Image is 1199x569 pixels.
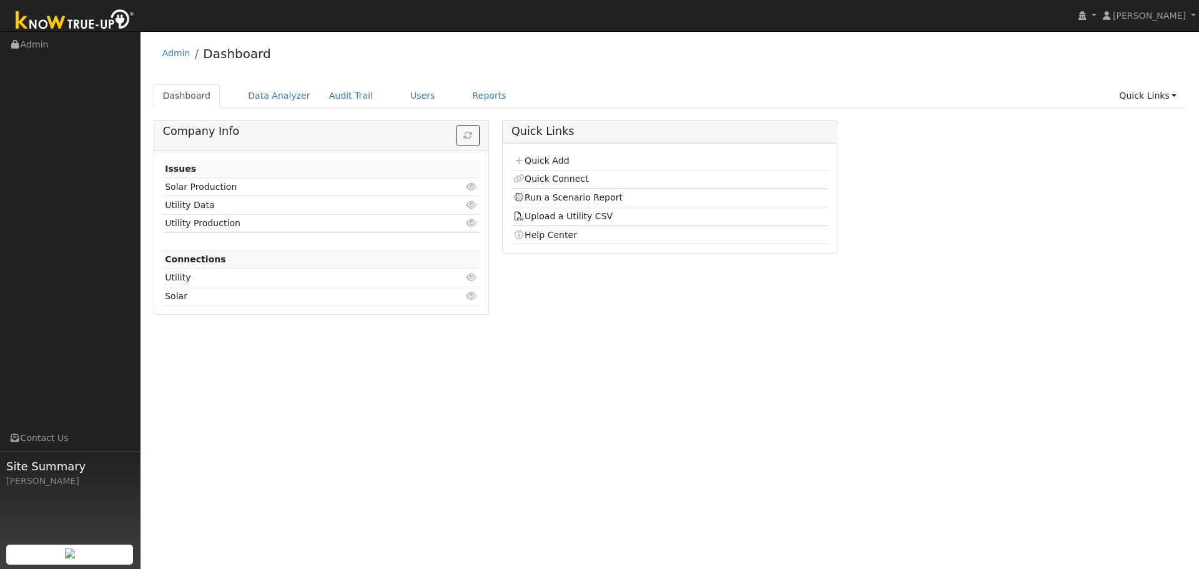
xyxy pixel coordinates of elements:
a: Audit Trail [320,84,382,107]
h5: Company Info [163,125,480,138]
i: Click to view [466,182,478,191]
img: Know True-Up [9,7,141,35]
a: Upload a Utility CSV [513,211,613,221]
img: retrieve [65,548,75,558]
a: Dashboard [203,46,271,61]
td: Utility Production [163,214,428,232]
strong: Issues [165,164,196,174]
a: Help Center [513,230,577,240]
td: Solar [163,287,428,305]
i: Click to view [466,292,478,300]
a: Quick Links [1110,84,1186,107]
a: Dashboard [154,84,220,107]
i: Click to view [466,200,478,209]
i: Click to view [466,273,478,282]
a: Run a Scenario Report [513,192,623,202]
td: Solar Production [163,178,428,196]
i: Click to view [466,219,478,227]
a: Quick Connect [513,174,588,184]
span: Site Summary [6,458,134,475]
strong: Connections [165,254,226,264]
td: Utility Data [163,196,428,214]
div: [PERSON_NAME] [6,475,134,488]
h5: Quick Links [511,125,828,138]
a: Data Analyzer [239,84,320,107]
a: Admin [162,48,190,58]
span: [PERSON_NAME] [1113,11,1186,21]
td: Utility [163,269,428,287]
a: Quick Add [513,156,569,166]
a: Reports [463,84,516,107]
a: Users [401,84,445,107]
